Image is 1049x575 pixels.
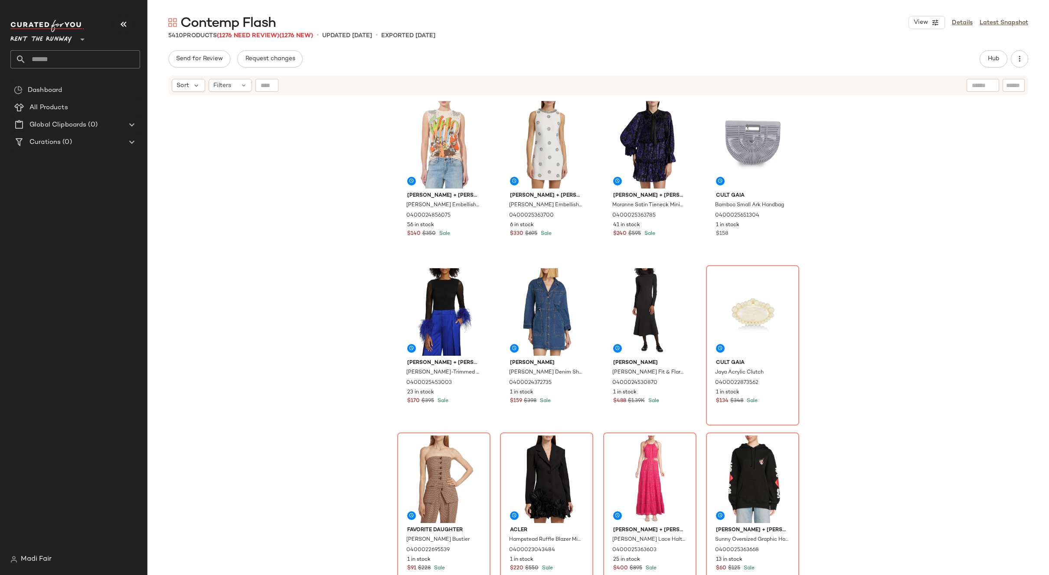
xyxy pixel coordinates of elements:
span: $348 [730,397,743,405]
img: 0400025363700_OFFWHITE [503,101,590,188]
img: 0400022695539_TOFFEEHOUNDSTOOTH [400,435,487,523]
span: • [376,30,378,41]
span: Sale [745,398,758,404]
span: 0400025363668 [715,546,759,554]
span: $1.39K [628,397,645,405]
span: [PERSON_NAME] [510,359,583,367]
span: [PERSON_NAME] + [PERSON_NAME] [716,526,789,534]
span: 1 in stock [510,389,533,396]
span: $595 [628,230,641,238]
span: Sale [438,231,450,237]
span: $240 [613,230,627,238]
span: $134 [716,397,729,405]
span: • [317,30,319,41]
span: 25 in stock [613,556,640,564]
span: $330 [510,230,523,238]
span: 5410 [168,32,183,39]
span: [PERSON_NAME]-Trimmed Mesh Top [406,369,480,377]
span: $140 [407,230,421,238]
img: 0400024530870_CHARCOAL [606,268,693,356]
span: Sunny Oversized Graphic Hoodie [715,536,788,544]
span: Hub [987,55,1000,62]
span: (1276 New) [279,32,313,39]
span: (0) [61,137,72,147]
a: Latest Snapshot [980,18,1028,27]
span: Favorite Daughter [407,526,480,534]
div: Products [168,31,313,40]
span: 1 in stock [407,556,431,564]
span: Sale [538,398,551,404]
span: Cult Gaia [716,192,789,200]
span: View [913,19,928,26]
span: Sale [436,398,448,404]
span: Sale [644,565,657,571]
span: Rent the Runway [10,29,72,45]
span: 1 in stock [716,221,739,229]
span: 0400025363785 [612,212,656,220]
span: Filters [213,81,231,90]
span: $159 [510,397,522,405]
button: Send for Review [168,50,230,68]
img: svg%3e [14,86,23,94]
span: Global Clipboards [29,120,86,130]
span: 6 in stock [510,221,534,229]
span: $895 [630,565,642,572]
span: $220 [510,565,523,572]
span: 0400025453003 [406,379,452,387]
span: $400 [613,565,628,572]
img: 0400024856075_NATURAL [400,101,487,188]
span: [PERSON_NAME] + [PERSON_NAME] [613,192,686,200]
span: $350 [422,230,436,238]
span: $488 [613,397,626,405]
span: Curations [29,137,61,147]
span: Sale [647,398,659,404]
a: Details [952,18,973,27]
span: $395 [422,397,434,405]
img: 0400024372735_CORNFLOWER [503,268,590,356]
span: [PERSON_NAME] Lace Halter Maxi Dress [612,536,686,544]
span: 23 in stock [407,389,434,396]
span: [PERSON_NAME] + [PERSON_NAME] [407,359,480,367]
img: 0400025651304 [709,101,796,188]
span: 0400023043484 [509,546,555,554]
span: Sale [540,565,553,571]
span: 1 in stock [510,556,533,564]
span: [PERSON_NAME] Embellished Cotton Muscle Tank [406,201,480,209]
span: [PERSON_NAME] Denim Shirt Minidress [509,369,582,377]
img: 0400022873562_IVORY [709,268,796,356]
p: updated [DATE] [322,31,372,40]
span: Moranne Satin Tieneck Minidress [612,201,686,209]
span: [PERSON_NAME] + [PERSON_NAME] [613,526,686,534]
span: 1 in stock [716,389,739,396]
span: [PERSON_NAME] + [PERSON_NAME] [510,192,583,200]
span: $695 [525,230,537,238]
span: 56 in stock [407,221,434,229]
button: Request changes [237,50,302,68]
span: 1 in stock [613,389,637,396]
span: 13 in stock [716,556,742,564]
button: Hub [980,50,1007,68]
span: Sale [539,231,552,237]
span: Sort [176,81,189,90]
span: (1276 Need Review) [217,32,279,39]
img: svg%3e [10,556,17,563]
img: 0400025363603_RASPBERRY [606,435,693,523]
span: 0400025363700 [509,212,554,220]
span: $158 [716,230,728,238]
span: 0400022873562 [715,379,758,387]
span: Sale [643,231,655,237]
img: 0400025453003_BLACKROYAL [400,268,487,356]
span: $91 [407,565,416,572]
img: cfy_white_logo.C9jOOHJF.svg [10,20,84,32]
span: $60 [716,565,726,572]
span: 0400025363603 [612,546,657,554]
span: 0400025651304 [715,212,759,220]
span: Cult Gaia [716,359,789,367]
span: [PERSON_NAME] [613,359,686,367]
span: Contemp Flash [180,15,276,32]
span: Request changes [245,55,295,62]
span: Dashboard [28,85,62,95]
span: $398 [524,397,536,405]
span: Madi Fair [21,554,52,565]
span: 0400024856075 [406,212,451,220]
